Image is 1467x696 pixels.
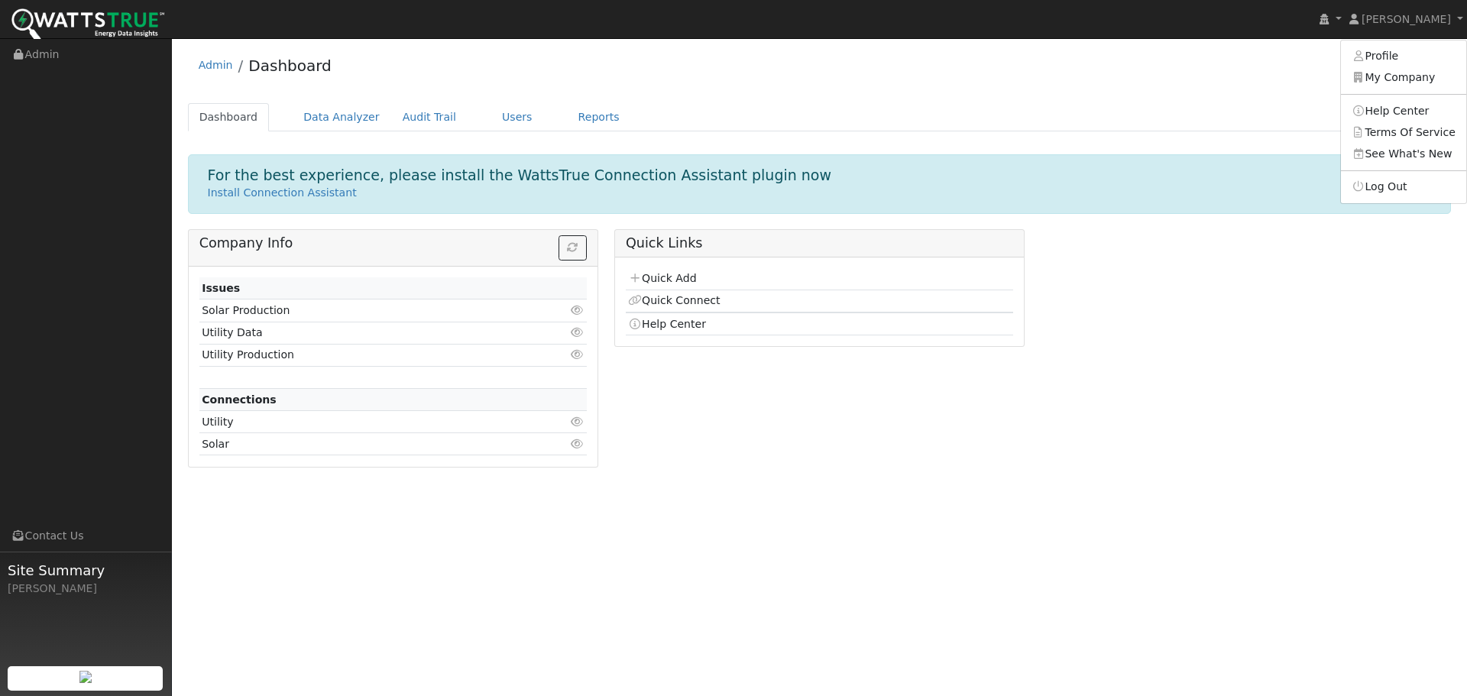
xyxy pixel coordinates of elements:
a: Dashboard [188,103,270,131]
span: Site Summary [8,560,164,581]
span: [PERSON_NAME] [1362,13,1451,25]
a: Help Center [628,318,706,330]
h5: Quick Links [626,235,1013,251]
i: Click to view [571,416,585,427]
td: Utility Production [199,344,524,366]
a: Quick Connect [628,294,720,306]
a: Quick Add [628,272,696,284]
a: My Company [1341,67,1466,89]
strong: Connections [202,393,277,406]
td: Solar [199,433,524,455]
td: Utility [199,411,524,433]
td: Utility Data [199,322,524,344]
div: [PERSON_NAME] [8,581,164,597]
h1: For the best experience, please install the WattsTrue Connection Assistant plugin now [208,167,831,184]
a: Help Center [1341,100,1466,121]
img: retrieve [79,671,92,683]
a: Reports [567,103,631,131]
a: Profile [1341,46,1466,67]
strong: Issues [202,282,240,294]
td: Solar Production [199,299,524,322]
i: Click to view [571,439,585,449]
a: Terms Of Service [1341,121,1466,143]
a: Admin [199,59,233,71]
i: Click to view [571,327,585,338]
a: Audit Trail [391,103,468,131]
a: Dashboard [248,57,332,75]
a: See What's New [1341,143,1466,164]
a: Users [491,103,544,131]
i: Click to view [571,349,585,360]
a: Data Analyzer [292,103,391,131]
i: Click to view [571,305,585,316]
h5: Company Info [199,235,587,251]
img: WattsTrue [11,8,164,43]
a: Log Out [1341,176,1466,198]
a: Install Connection Assistant [208,186,357,199]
